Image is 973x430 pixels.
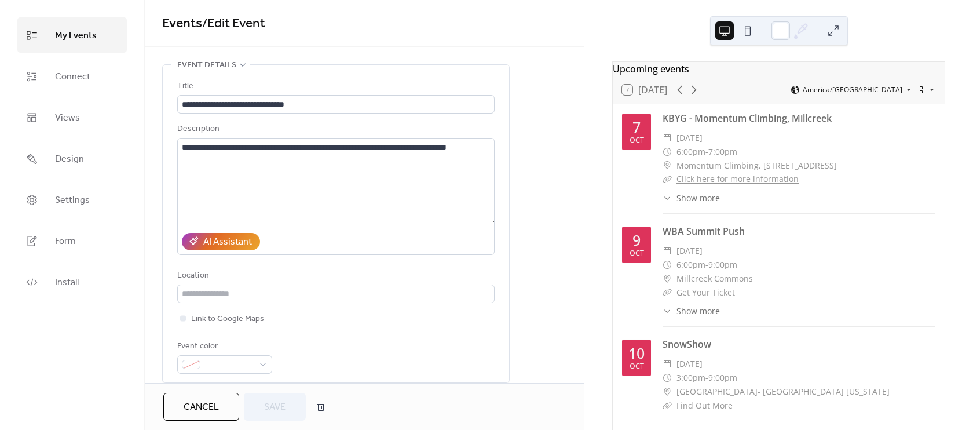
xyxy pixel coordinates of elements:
[177,340,270,354] div: Event color
[55,232,76,250] span: Form
[632,233,641,247] div: 9
[55,191,90,209] span: Settings
[676,385,890,399] a: [GEOGRAPHIC_DATA]- [GEOGRAPHIC_DATA] [US_STATE]
[630,137,644,144] div: Oct
[663,272,672,286] div: ​
[17,264,127,300] a: Install
[17,17,127,53] a: My Events
[663,225,745,238] a: WBA Summit Push
[55,150,84,168] span: Design
[705,145,708,159] span: -
[663,145,672,159] div: ​
[613,62,945,76] div: Upcoming events
[676,287,735,298] a: Get Your Ticket
[676,173,799,184] a: Click here for more information
[17,141,127,176] a: Design
[676,357,703,371] span: [DATE]
[803,86,902,93] span: America/[GEOGRAPHIC_DATA]
[55,68,90,86] span: Connect
[663,192,720,204] button: ​Show more
[55,274,79,291] span: Install
[55,109,80,127] span: Views
[203,235,252,249] div: AI Assistant
[177,122,492,136] div: Description
[676,131,703,145] span: [DATE]
[191,312,264,326] span: Link to Google Maps
[705,258,708,272] span: -
[177,269,492,283] div: Location
[708,258,737,272] span: 9:00pm
[663,159,672,173] div: ​
[177,59,236,72] span: Event details
[632,120,641,134] div: 7
[676,244,703,258] span: [DATE]
[663,357,672,371] div: ​
[676,192,720,204] span: Show more
[676,272,753,286] a: Millcreek Commons
[162,11,202,37] a: Events
[55,27,97,45] span: My Events
[676,159,837,173] a: Momentum Climbing, [STREET_ADDRESS]
[663,172,672,186] div: ​
[630,363,644,370] div: Oct
[17,223,127,258] a: Form
[676,258,705,272] span: 6:00pm
[708,371,737,385] span: 9:00pm
[182,233,260,250] button: AI Assistant
[17,182,127,217] a: Settings
[663,131,672,145] div: ​
[630,250,644,257] div: Oct
[628,346,645,360] div: 10
[676,400,733,411] a: Find Out More
[663,385,672,399] div: ​
[163,393,239,421] button: Cancel
[184,400,219,414] span: Cancel
[663,305,720,317] button: ​Show more
[708,145,737,159] span: 7:00pm
[663,112,832,125] a: KBYG - Momentum Climbing, Millcreek
[202,11,265,37] span: / Edit Event
[676,145,705,159] span: 6:00pm
[663,338,711,351] a: SnowShow
[663,371,672,385] div: ​
[663,244,672,258] div: ​
[663,399,672,413] div: ​
[177,79,492,93] div: Title
[663,286,672,300] div: ​
[663,192,672,204] div: ​
[17,59,127,94] a: Connect
[663,258,672,272] div: ​
[676,305,720,317] span: Show more
[705,371,708,385] span: -
[676,371,705,385] span: 3:00pm
[663,305,672,317] div: ​
[17,100,127,135] a: Views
